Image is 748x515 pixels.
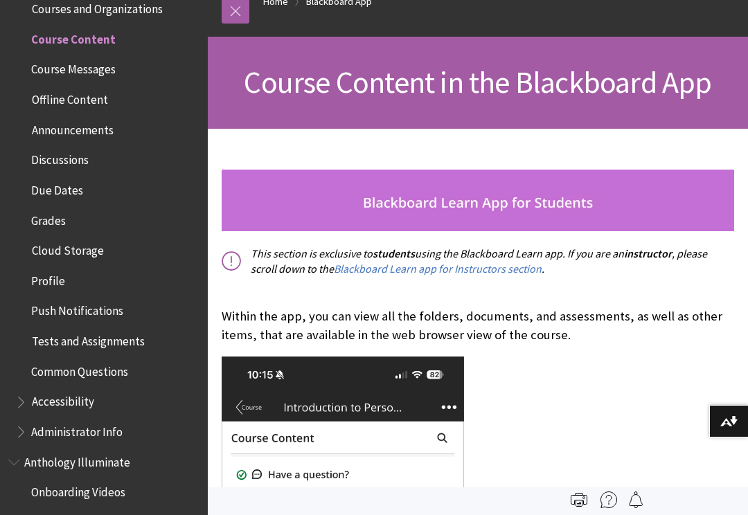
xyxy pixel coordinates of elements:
span: Common Questions [31,360,128,379]
span: Due Dates [31,179,83,197]
img: Print [571,491,587,508]
span: Cloud Storage [31,239,103,257]
span: Grades [31,209,66,228]
span: Announcements [31,118,113,137]
span: Anthology Illuminate [24,451,130,469]
span: instructor [624,246,672,260]
img: Follow this page [627,491,644,508]
p: This section is exclusive to using the Blackboard Learn app. If you are an , please scroll down t... [222,246,734,277]
img: More help [600,491,617,508]
span: Administrator Info [31,420,123,439]
span: Onboarding Videos [31,481,125,500]
span: Push Notifications [31,300,123,318]
span: students [373,246,415,260]
span: Discussions [31,148,89,167]
span: Offline Content [31,88,107,107]
a: Blackboard Learn app for Instructors section [334,262,542,276]
span: Tests and Assignments [31,329,144,348]
img: studnets_banner [222,170,734,232]
p: Within the app, you can view all the folders, documents, and assessments, as well as other items,... [222,289,734,344]
span: Accessibility [31,390,93,409]
span: Course Content in the Blackboard App [244,63,711,101]
span: Profile [31,269,65,288]
span: Course Messages [31,58,116,77]
span: Course Content [31,28,116,46]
